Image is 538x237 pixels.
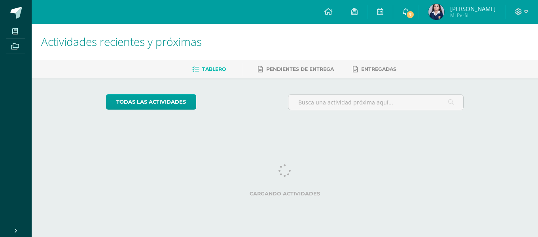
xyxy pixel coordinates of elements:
[353,63,396,76] a: Entregadas
[106,191,464,197] label: Cargando actividades
[406,10,415,19] span: 7
[106,94,196,110] a: todas las Actividades
[41,34,202,49] span: Actividades recientes y próximas
[192,63,226,76] a: Tablero
[258,63,334,76] a: Pendientes de entrega
[266,66,334,72] span: Pendientes de entrega
[288,95,464,110] input: Busca una actividad próxima aquí...
[428,4,444,20] img: d33efc8cf7cf511f6d2af0d719288a17.png
[450,12,496,19] span: Mi Perfil
[450,5,496,13] span: [PERSON_NAME]
[361,66,396,72] span: Entregadas
[202,66,226,72] span: Tablero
